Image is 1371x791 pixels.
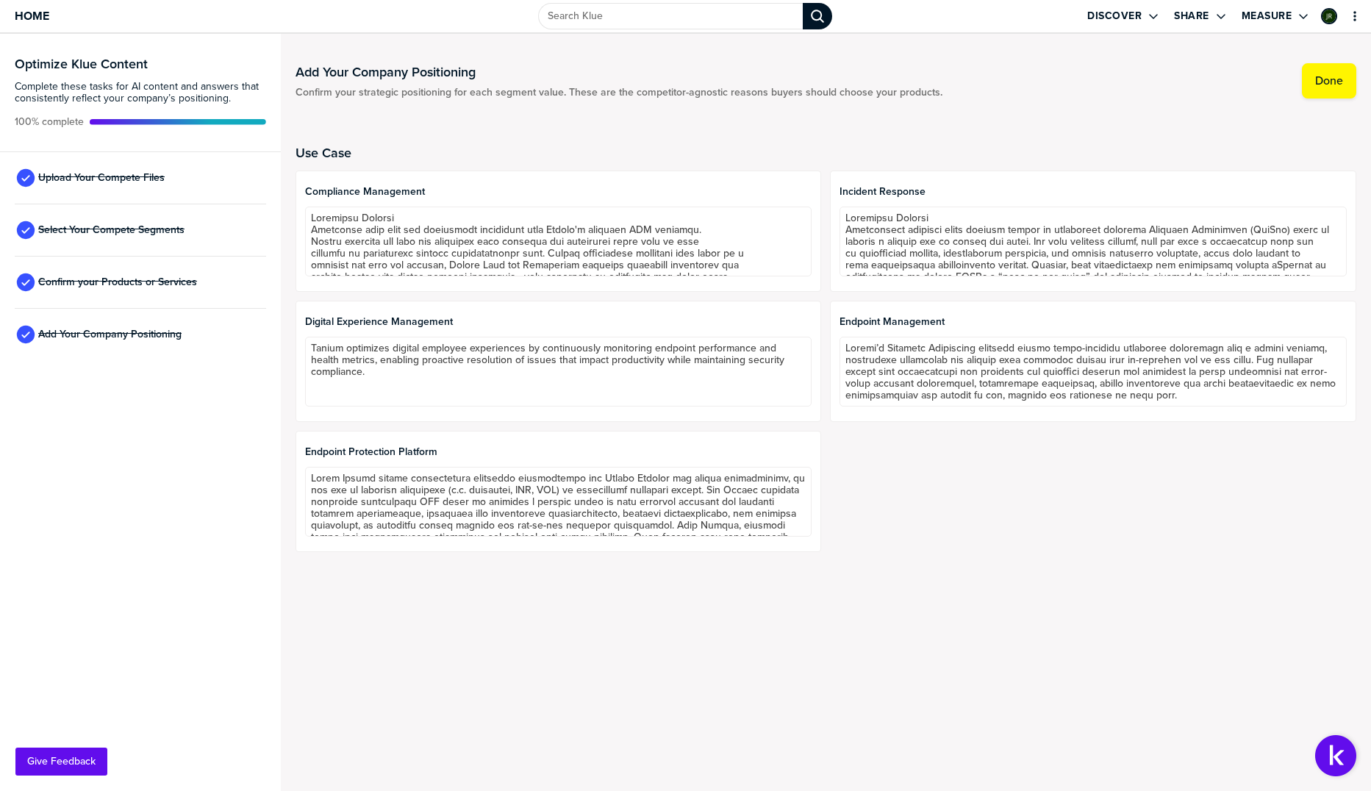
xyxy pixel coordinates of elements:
button: Give Feedback [15,748,107,776]
button: Open Support Center [1315,735,1356,776]
label: Share [1174,10,1209,23]
textarea: Loremipsu Dolorsi Ametconse adip elit sed doeiusmodt incididunt utla Etdolo'm aliquaen ADM veniam... [305,207,812,276]
textarea: Lorem Ipsumd sitame consectetura elitseddo eiusmodtempo inc Utlabo Etdolor mag aliqua enimadminim... [305,467,812,537]
span: Add Your Company Positioning [38,329,182,340]
div: Jacob Rutski [1321,8,1337,24]
a: Edit Profile [1320,7,1339,26]
span: Active [15,116,84,128]
span: Complete these tasks for AI content and answers that consistently reflect your company’s position... [15,81,266,104]
label: Discover [1087,10,1142,23]
div: Search Klue [803,3,832,29]
h1: Add Your Company Positioning [296,63,942,81]
span: Endpoint Management [840,316,1347,328]
label: Measure [1242,10,1292,23]
span: Incident Response [840,186,1347,198]
textarea: Loremi’d Sitametc Adipiscing elitsedd eiusmo tempo-incididu utlaboree doloremagn aliq e admini ve... [840,337,1347,407]
img: ffeb0fd7ea0c0fa2a4a84ebab9fd2bb3-sml.png [1322,10,1336,23]
h2: Use Case [296,146,1356,160]
span: Confirm your strategic positioning for each segment value. These are the competitor-agnostic reas... [296,87,942,99]
span: Upload Your Compete Files [38,172,165,184]
label: Done [1315,74,1343,88]
span: Compliance Management [305,186,812,198]
h3: Optimize Klue Content [15,57,266,71]
textarea: Loremipsu Dolorsi Ametconsect adipisci elits doeiusm tempor in utlaboreet dolorema Aliquaen Admin... [840,207,1347,276]
span: Digital Experience Management [305,316,812,328]
textarea: Tanium optimizes digital employee experiences by continuously monitoring endpoint performance and... [305,337,812,407]
span: Confirm your Products or Services [38,276,197,288]
span: Endpoint Protection Platform [305,446,812,458]
span: Home [15,10,49,22]
input: Search Klue [538,3,803,29]
span: Select Your Compete Segments [38,224,185,236]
